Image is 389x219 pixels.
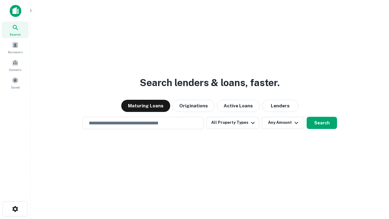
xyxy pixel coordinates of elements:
[359,170,389,200] iframe: Chat Widget
[121,100,170,112] button: Maturing Loans
[10,5,21,17] img: capitalize-icon.png
[8,50,22,54] span: Borrowers
[262,117,304,129] button: Any Amount
[206,117,259,129] button: All Property Types
[217,100,260,112] button: Active Loans
[173,100,215,112] button: Originations
[11,85,20,90] span: Saved
[307,117,337,129] button: Search
[140,75,280,90] h3: Search lenders & loans, faster.
[9,67,21,72] span: Contacts
[262,100,298,112] button: Lenders
[2,39,29,56] a: Borrowers
[2,57,29,73] a: Contacts
[2,75,29,91] a: Saved
[10,32,21,37] span: Search
[2,22,29,38] a: Search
